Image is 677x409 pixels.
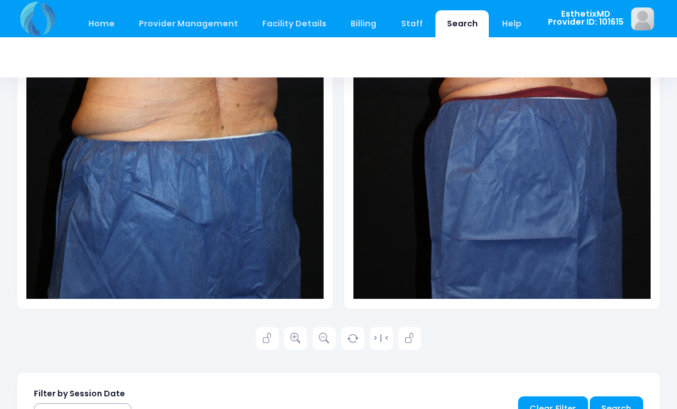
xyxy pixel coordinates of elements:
[34,388,125,400] label: Filter by Session Date
[491,10,533,37] a: Help
[127,10,249,37] a: Provider Management
[390,10,434,37] a: Staff
[631,7,654,30] img: image
[548,10,624,26] span: EsthetixMD Provider ID: 101615
[251,10,338,37] a: Facility Details
[435,10,489,37] a: Search
[340,10,388,37] a: Billing
[370,327,393,350] a: > | <
[77,10,126,37] a: Home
